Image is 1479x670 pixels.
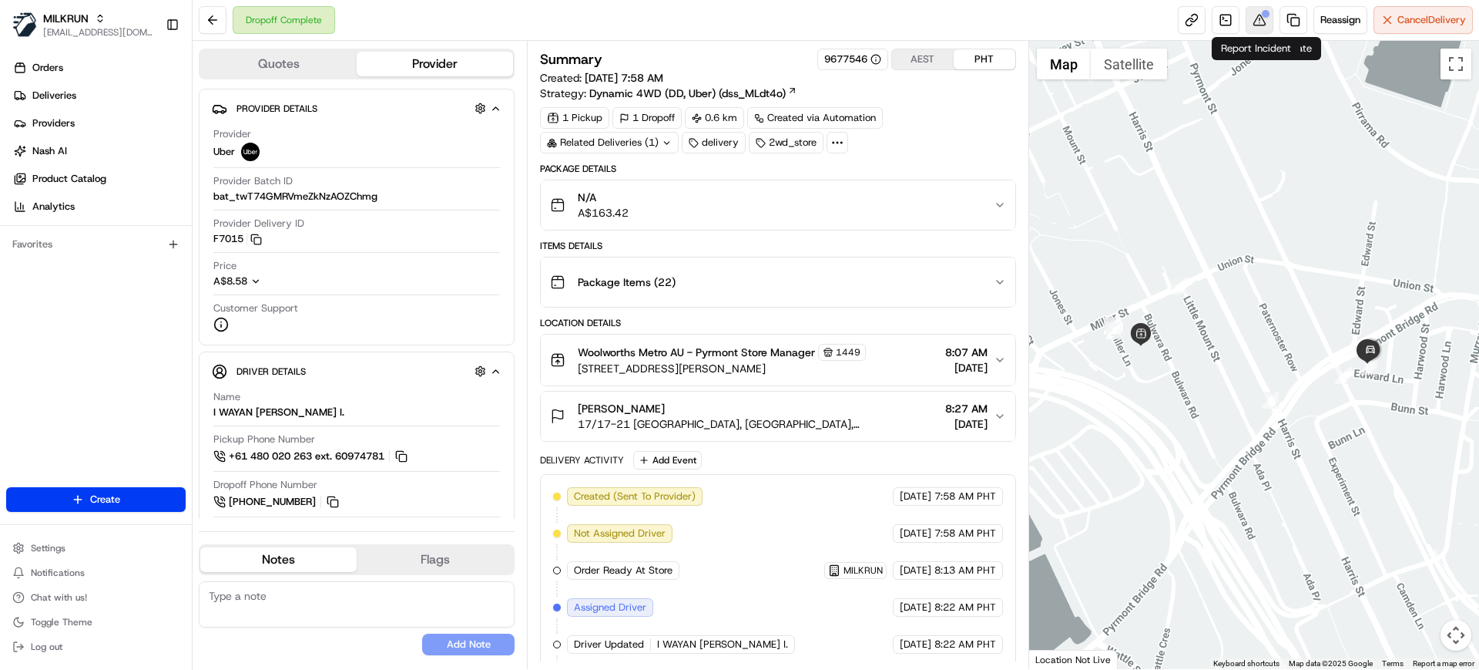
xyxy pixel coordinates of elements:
[540,70,663,86] span: Created:
[1213,658,1279,669] button: Keyboard shortcuts
[1440,49,1471,79] button: Toggle fullscreen view
[213,433,315,446] span: Pickup Phone Number
[32,200,75,214] span: Analytics
[1262,392,1279,409] div: 9
[32,116,75,130] span: Providers
[1171,278,1188,295] div: 4
[1037,49,1091,79] button: Show street map
[934,564,996,577] span: 8:13 AM PHT
[900,638,931,651] span: [DATE]
[6,167,192,191] a: Product Catalog
[213,145,235,159] span: Uber
[213,274,349,288] button: A$8.58
[1091,49,1167,79] button: Show satellite imagery
[6,6,159,43] button: MILKRUNMILKRUN[EMAIL_ADDRESS][DOMAIN_NAME]
[540,107,609,129] div: 1 Pickup
[1033,649,1084,669] a: Open this area in Google Maps (opens a new window)
[578,190,629,205] span: N/A
[900,527,931,540] span: [DATE]
[1289,659,1373,668] span: Map data ©2025 Google
[574,527,666,540] span: Not Assigned Driver
[578,416,938,432] span: 17/17-21 [GEOGRAPHIC_DATA], [GEOGRAPHIC_DATA], [GEOGRAPHIC_DATA] 2009, [GEOGRAPHIC_DATA]
[32,61,63,75] span: Orders
[6,611,186,633] button: Toggle Theme
[213,406,344,419] div: I WAYAN [PERSON_NAME] I.
[578,345,815,360] span: Woolworths Metro AU - Pyrmont Store Manager
[6,537,186,559] button: Settings
[578,274,676,290] span: Package Items ( 22 )
[213,232,262,246] button: F7015
[6,587,186,608] button: Chat with us!
[578,401,665,416] span: [PERSON_NAME]
[229,449,384,463] span: +61 480 020 263 ext. 60974781
[241,143,260,161] img: uber-new-logo.jpeg
[357,547,513,572] button: Flags
[1029,650,1118,669] div: Location Not Live
[747,107,883,129] a: Created via Automation
[685,107,744,129] div: 0.6 km
[213,217,304,231] span: Provider Delivery ID
[6,111,192,136] a: Providers
[229,495,316,509] span: [PHONE_NUMBER]
[900,564,931,577] span: [DATE]
[1104,317,1121,334] div: 7
[32,172,106,186] span: Product Catalog
[32,144,67,158] span: Nash AI
[585,71,663,85] span: [DATE] 7:58 AM
[589,86,786,101] span: Dynamic 4WD (DD, Uber) (dss_MLdt4o)
[749,132,823,153] div: 2wd_store
[578,361,866,376] span: [STREET_ADDRESS][PERSON_NAME]
[540,454,624,466] div: Delivery Activity
[540,240,1015,252] div: Items Details
[1373,6,1473,34] button: CancelDelivery
[633,451,702,470] button: Add Event
[213,259,236,273] span: Price
[1313,6,1367,34] button: Reassign
[357,52,513,76] button: Provider
[31,591,87,604] span: Chat with us!
[200,52,357,76] button: Quotes
[945,416,988,432] span: [DATE]
[541,180,1015,230] button: N/AA$163.42
[213,274,247,288] span: A$8.58
[43,11,89,26] span: MILKRUN
[934,601,996,614] span: 8:22 AM PHT
[540,317,1015,329] div: Location Details
[6,56,192,80] a: Orders
[900,490,931,503] span: [DATE]
[6,636,186,658] button: Log out
[540,132,679,153] div: Related Deliveries (1)
[31,616,92,628] span: Toggle Theme
[212,359,501,384] button: Driver Details
[32,89,76,103] span: Deliveries
[6,139,192,163] a: Nash AI
[90,493,120,507] span: Create
[213,127,251,141] span: Provider
[657,638,788,651] span: I WAYAN [PERSON_NAME] I.
[213,493,341,510] button: [PHONE_NUMBER]
[31,567,85,579] span: Notifications
[900,601,931,614] span: [DATE]
[31,641,62,653] span: Log out
[945,401,988,416] span: 8:27 AM
[540,163,1015,175] div: Package Details
[1382,659,1404,668] a: Terms (opens in new tab)
[213,448,410,465] a: +61 480 020 263 ext. 60974781
[1440,620,1471,651] button: Map camera controls
[1106,322,1123,338] div: 5
[945,360,988,375] span: [DATE]
[574,638,644,651] span: Driver Updated
[541,258,1015,307] button: Package Items (22)
[1212,37,1300,60] div: Report Incident
[945,345,988,360] span: 8:07 AM
[12,12,37,37] img: MILKRUN
[1360,358,1377,375] div: 11
[213,301,298,315] span: Customer Support
[1397,13,1466,27] span: Cancel Delivery
[824,52,881,66] button: 9677546
[574,490,696,503] span: Created (Sent To Provider)
[1413,659,1474,668] a: Report a map error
